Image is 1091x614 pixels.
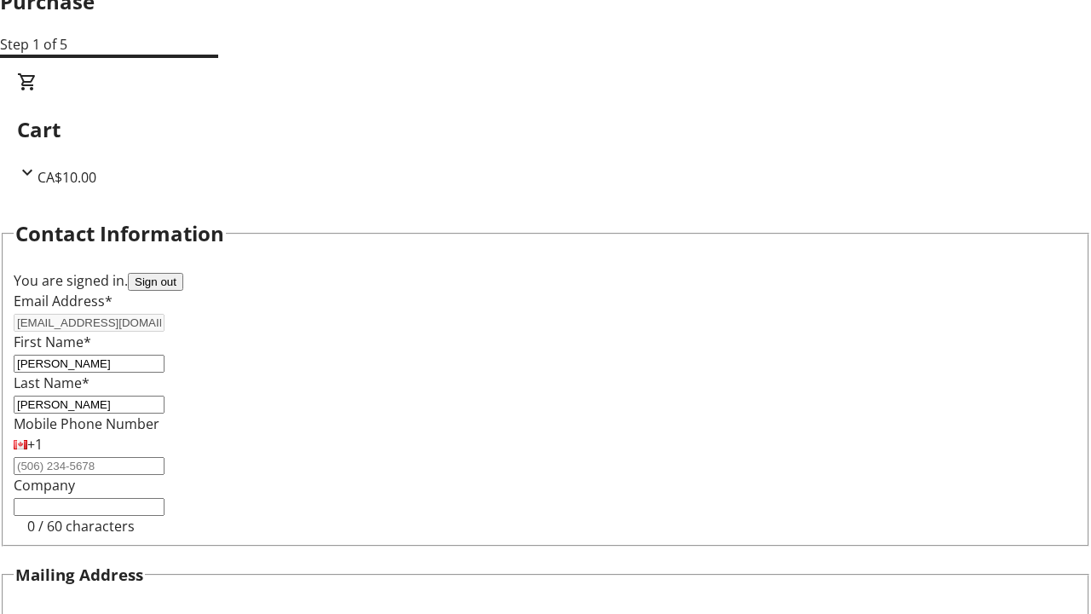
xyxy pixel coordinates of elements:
label: Company [14,476,75,495]
label: Last Name* [14,374,89,392]
label: First Name* [14,333,91,351]
tr-character-limit: 0 / 60 characters [27,517,135,536]
div: You are signed in. [14,270,1077,291]
div: CartCA$10.00 [17,72,1074,188]
input: (506) 234-5678 [14,457,165,475]
h3: Mailing Address [15,563,143,587]
h2: Cart [17,114,1074,145]
span: CA$10.00 [38,168,96,187]
label: Email Address* [14,292,113,310]
h2: Contact Information [15,218,224,249]
button: Sign out [128,273,183,291]
label: Mobile Phone Number [14,414,159,433]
